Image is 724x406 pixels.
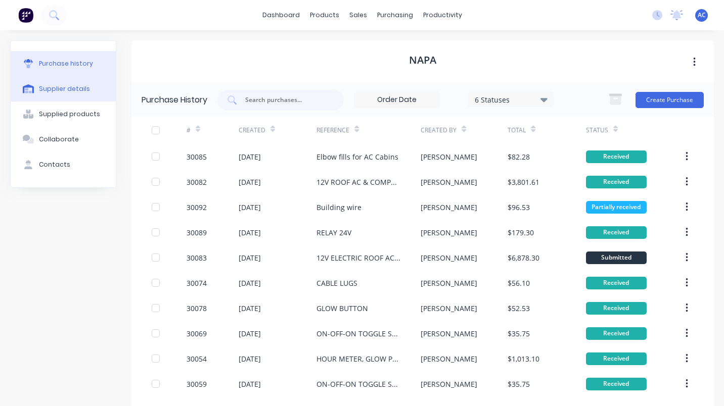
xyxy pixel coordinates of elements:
div: 30059 [187,379,207,389]
div: HOUR METER, GLOW PLUG,PILOT LIGHT [316,353,400,364]
div: $35.75 [508,328,530,339]
div: 30074 [187,278,207,288]
div: purchasing [372,8,418,23]
div: 30089 [187,227,207,238]
img: Factory [18,8,33,23]
div: 30069 [187,328,207,339]
div: $35.75 [508,379,530,389]
div: $82.28 [508,151,530,162]
div: $56.10 [508,278,530,288]
input: Search purchases... [244,95,328,105]
div: Contacts [39,160,70,169]
div: [PERSON_NAME] [421,278,477,288]
div: [PERSON_NAME] [421,252,477,263]
div: 12V ROOF AC & COMPRESSOR PARTS - CAT DP50 [316,177,400,187]
div: Submitted [586,251,647,264]
div: [PERSON_NAME] [421,303,477,314]
div: ON-OFF-ON TOGGLE SWITCH X 5 [316,379,400,389]
div: Collaborate [39,135,79,144]
div: 30083 [187,252,207,263]
span: AC [698,11,706,20]
div: [PERSON_NAME] [421,177,477,187]
div: 30082 [187,177,207,187]
div: 30054 [187,353,207,364]
div: [PERSON_NAME] [421,328,477,339]
div: Received [586,302,647,315]
div: Partially received [586,201,647,214]
div: RELAY 24V [316,227,351,238]
div: Received [586,277,647,289]
div: [DATE] [239,303,261,314]
div: Supplier details [39,84,90,93]
div: [DATE] [239,202,261,213]
div: [DATE] [239,151,261,162]
div: products [305,8,344,23]
div: sales [344,8,372,23]
div: [DATE] [239,252,261,263]
div: [DATE] [239,379,261,389]
button: Supplied products [11,101,116,127]
div: Received [586,176,647,188]
div: Received [586,226,647,239]
div: Status [586,126,608,135]
div: [PERSON_NAME] [421,202,477,213]
div: [DATE] [239,353,261,364]
div: [DATE] [239,177,261,187]
div: 6 Statuses [475,94,547,105]
div: CABLE LUGS [316,278,357,288]
div: $179.30 [508,227,534,238]
div: 30085 [187,151,207,162]
div: $52.53 [508,303,530,314]
div: 12V ELECTRIC ROOF AC - NICH FB25 [316,252,400,263]
div: Received [586,150,647,163]
div: # [187,126,191,135]
div: ON-OFF-ON TOGGLE SWITCH [316,328,400,339]
div: GLOW BUTTON [316,303,368,314]
div: [DATE] [239,227,261,238]
div: Building wire [316,202,361,213]
div: [PERSON_NAME] [421,379,477,389]
div: Created [239,126,265,135]
div: Received [586,378,647,390]
button: Collaborate [11,127,116,152]
div: [PERSON_NAME] [421,227,477,238]
div: [DATE] [239,278,261,288]
h1: NAPA [409,54,436,66]
div: [PERSON_NAME] [421,151,477,162]
div: Purchase History [142,94,207,106]
div: $6,878.30 [508,252,539,263]
div: Received [586,352,647,365]
div: Elbow fills for AC Cabins [316,151,398,162]
div: 30092 [187,202,207,213]
button: Create Purchase [636,92,704,108]
div: $1,013.10 [508,353,539,364]
div: Total [508,126,526,135]
div: [PERSON_NAME] [421,353,477,364]
input: Order Date [354,92,439,108]
button: Contacts [11,152,116,177]
div: Reference [316,126,349,135]
div: productivity [418,8,467,23]
div: Received [586,327,647,340]
div: $3,801.61 [508,177,539,187]
div: Created By [421,126,457,135]
div: $96.53 [508,202,530,213]
div: 30078 [187,303,207,314]
a: dashboard [257,8,305,23]
button: Purchase history [11,51,116,76]
button: Supplier details [11,76,116,101]
div: [DATE] [239,328,261,339]
div: Purchase history [39,59,93,68]
div: Supplied products [39,110,100,119]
